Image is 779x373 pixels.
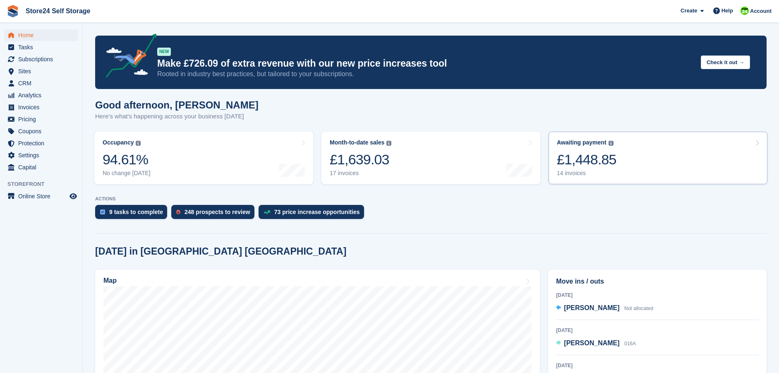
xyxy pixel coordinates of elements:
[750,7,772,15] span: Account
[556,338,636,349] a: [PERSON_NAME] 016A
[564,339,619,347] span: [PERSON_NAME]
[321,132,540,184] a: Month-to-date sales £1,639.03 17 invoices
[4,113,78,125] a: menu
[95,205,171,223] a: 9 tasks to complete
[556,291,759,299] div: [DATE]
[18,77,68,89] span: CRM
[549,132,767,184] a: Awaiting payment £1,448.85 14 invoices
[4,41,78,53] a: menu
[4,149,78,161] a: menu
[4,89,78,101] a: menu
[18,137,68,149] span: Protection
[171,205,259,223] a: 248 prospects to review
[4,53,78,65] a: menu
[18,149,68,161] span: Settings
[681,7,697,15] span: Create
[95,246,346,257] h2: [DATE] in [GEOGRAPHIC_DATA] [GEOGRAPHIC_DATA]
[556,303,653,314] a: [PERSON_NAME] Not allocated
[330,139,384,146] div: Month-to-date sales
[4,125,78,137] a: menu
[557,151,616,168] div: £1,448.85
[176,209,180,214] img: prospect-51fa495bee0391a8d652442698ab0144808aea92771e9ea1ae160a38d050c398.svg
[68,191,78,201] a: Preview store
[4,29,78,41] a: menu
[330,170,391,177] div: 17 invoices
[22,4,94,18] a: Store24 Self Storage
[109,209,163,215] div: 9 tasks to complete
[564,304,619,311] span: [PERSON_NAME]
[741,7,749,15] img: Robert Sears
[4,137,78,149] a: menu
[100,209,105,214] img: task-75834270c22a3079a89374b754ae025e5fb1db73e45f91037f5363f120a921f8.svg
[157,48,171,56] div: NEW
[185,209,250,215] div: 248 prospects to review
[274,209,360,215] div: 73 price increase opportunities
[556,327,759,334] div: [DATE]
[609,141,614,146] img: icon-info-grey-7440780725fd019a000dd9b08b2336e03edf1995a4989e88bcd33f0948082b44.svg
[18,89,68,101] span: Analytics
[18,65,68,77] span: Sites
[157,70,694,79] p: Rooted in industry best practices, but tailored to your subscriptions.
[330,151,391,168] div: £1,639.03
[18,29,68,41] span: Home
[95,112,259,121] p: Here's what's happening across your business [DATE]
[4,65,78,77] a: menu
[7,5,19,17] img: stora-icon-8386f47178a22dfd0bd8f6a31ec36ba5ce8667c1dd55bd0f319d3a0aa187defe.svg
[259,205,368,223] a: 73 price increase opportunities
[4,190,78,202] a: menu
[18,190,68,202] span: Online Store
[95,99,259,111] h1: Good afternoon, [PERSON_NAME]
[556,362,759,369] div: [DATE]
[94,132,313,184] a: Occupancy 94.61% No change [DATE]
[557,170,616,177] div: 14 invoices
[556,277,759,286] h2: Move ins / outs
[99,34,157,81] img: price-adjustments-announcement-icon-8257ccfd72463d97f412b2fc003d46551f7dbcb40ab6d574587a9cd5c0d94...
[103,277,117,284] h2: Map
[4,77,78,89] a: menu
[624,341,636,347] span: 016A
[557,139,606,146] div: Awaiting payment
[157,58,694,70] p: Make £726.09 of extra revenue with our new price increases tool
[18,161,68,173] span: Capital
[7,180,82,188] span: Storefront
[386,141,391,146] img: icon-info-grey-7440780725fd019a000dd9b08b2336e03edf1995a4989e88bcd33f0948082b44.svg
[18,41,68,53] span: Tasks
[103,139,134,146] div: Occupancy
[624,306,653,311] span: Not allocated
[701,55,750,69] button: Check it out →
[18,113,68,125] span: Pricing
[136,141,141,146] img: icon-info-grey-7440780725fd019a000dd9b08b2336e03edf1995a4989e88bcd33f0948082b44.svg
[721,7,733,15] span: Help
[18,53,68,65] span: Subscriptions
[4,101,78,113] a: menu
[264,210,270,214] img: price_increase_opportunities-93ffe204e8149a01c8c9dc8f82e8f89637d9d84a8eef4429ea346261dce0b2c0.svg
[103,151,151,168] div: 94.61%
[18,125,68,137] span: Coupons
[103,170,151,177] div: No change [DATE]
[18,101,68,113] span: Invoices
[4,161,78,173] a: menu
[95,196,767,202] p: ACTIONS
